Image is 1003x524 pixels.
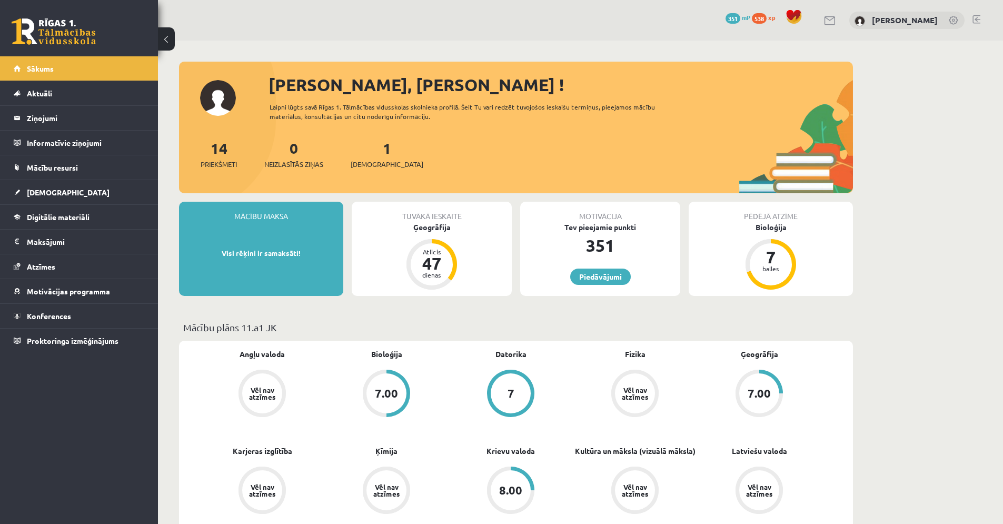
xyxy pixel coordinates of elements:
[12,18,96,45] a: Rīgas 1. Tālmācības vidusskola
[14,56,145,81] a: Sākums
[872,15,938,25] a: [PERSON_NAME]
[201,139,237,170] a: 14Priekšmeti
[372,483,401,497] div: Vēl nav atzīmes
[270,102,674,121] div: Laipni lūgts savā Rīgas 1. Tālmācības vidusskolas skolnieka profilā. Šeit Tu vari redzēt tuvojošo...
[27,262,55,271] span: Atzīmes
[27,163,78,172] span: Mācību resursi
[375,446,398,457] a: Ķīmija
[520,233,680,258] div: 351
[520,222,680,233] div: Tev pieejamie punkti
[575,446,696,457] a: Kultūra un māksla (vizuālā māksla)
[14,106,145,130] a: Ziņojumi
[269,72,853,97] div: [PERSON_NAME], [PERSON_NAME] !
[689,222,853,291] a: Bioloģija 7 balles
[233,446,292,457] a: Karjeras izglītība
[499,485,522,496] div: 8.00
[27,131,145,155] legend: Informatīvie ziņojumi
[573,467,697,516] a: Vēl nav atzīmes
[449,370,573,419] a: 7
[27,336,118,345] span: Proktoringa izmēģinājums
[449,467,573,516] a: 8.00
[14,180,145,204] a: [DEMOGRAPHIC_DATA]
[352,222,512,233] div: Ģeogrāfija
[247,483,277,497] div: Vēl nav atzīmes
[27,311,71,321] span: Konferences
[742,13,750,22] span: mP
[179,202,343,222] div: Mācību maksa
[183,320,849,334] p: Mācību plāns 11.a1 JK
[264,139,323,170] a: 0Neizlasītās ziņas
[14,230,145,254] a: Maksājumi
[689,202,853,222] div: Pēdējā atzīme
[27,230,145,254] legend: Maksājumi
[14,131,145,155] a: Informatīvie ziņojumi
[14,329,145,353] a: Proktoringa izmēģinājums
[752,13,767,24] span: 538
[27,88,52,98] span: Aktuāli
[689,222,853,233] div: Bioloģija
[620,483,650,497] div: Vēl nav atzīmes
[352,202,512,222] div: Tuvākā ieskaite
[14,304,145,328] a: Konferences
[14,254,145,279] a: Atzīmes
[27,212,90,222] span: Digitālie materiāli
[200,370,324,419] a: Vēl nav atzīmes
[14,155,145,180] a: Mācību resursi
[768,13,775,22] span: xp
[508,388,514,399] div: 7
[620,387,650,400] div: Vēl nav atzīmes
[732,446,787,457] a: Latviešu valoda
[744,483,774,497] div: Vēl nav atzīmes
[416,255,448,272] div: 47
[625,349,646,360] a: Fizika
[351,159,423,170] span: [DEMOGRAPHIC_DATA]
[371,349,402,360] a: Bioloģija
[14,205,145,229] a: Digitālie materiāli
[200,467,324,516] a: Vēl nav atzīmes
[741,349,778,360] a: Ģeogrāfija
[755,249,787,265] div: 7
[855,16,865,26] img: Kate Buliņa
[27,64,54,73] span: Sākums
[755,265,787,272] div: balles
[264,159,323,170] span: Neizlasītās ziņas
[324,467,449,516] a: Vēl nav atzīmes
[27,286,110,296] span: Motivācijas programma
[697,467,821,516] a: Vēl nav atzīmes
[416,272,448,278] div: dienas
[697,370,821,419] a: 7.00
[14,81,145,105] a: Aktuāli
[351,139,423,170] a: 1[DEMOGRAPHIC_DATA]
[570,269,631,285] a: Piedāvājumi
[495,349,527,360] a: Datorika
[486,446,535,457] a: Krievu valoda
[324,370,449,419] a: 7.00
[520,202,680,222] div: Motivācija
[726,13,740,24] span: 351
[184,248,338,259] p: Visi rēķini ir samaksāti!
[14,279,145,303] a: Motivācijas programma
[748,388,771,399] div: 7.00
[375,388,398,399] div: 7.00
[240,349,285,360] a: Angļu valoda
[752,13,780,22] a: 538 xp
[726,13,750,22] a: 351 mP
[573,370,697,419] a: Vēl nav atzīmes
[247,387,277,400] div: Vēl nav atzīmes
[352,222,512,291] a: Ģeogrāfija Atlicis 47 dienas
[27,187,110,197] span: [DEMOGRAPHIC_DATA]
[201,159,237,170] span: Priekšmeti
[27,106,145,130] legend: Ziņojumi
[416,249,448,255] div: Atlicis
